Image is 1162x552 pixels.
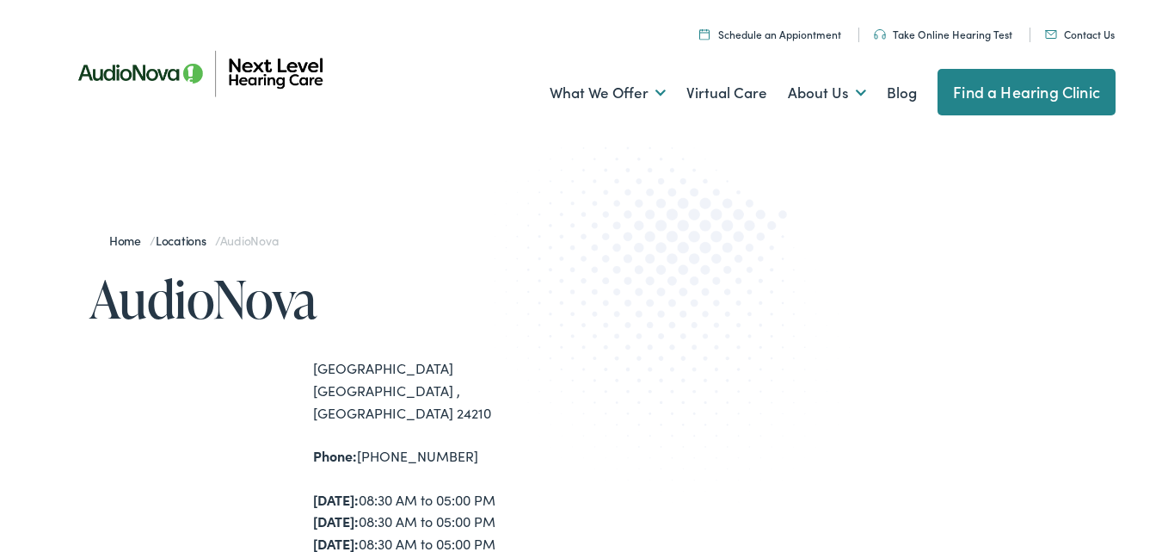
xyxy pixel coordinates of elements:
div: [GEOGRAPHIC_DATA] [GEOGRAPHIC_DATA] , [GEOGRAPHIC_DATA] 24210 [313,357,581,424]
strong: [DATE]: [313,512,359,530]
strong: Phone: [313,446,357,465]
a: Blog [887,61,917,125]
a: Locations [156,232,215,249]
a: Find a Hearing Clinic [938,69,1116,115]
a: Contact Us [1045,27,1115,41]
a: Virtual Care [686,61,767,125]
a: Take Online Hearing Test [874,27,1012,41]
img: An icon representing mail communication is presented in a unique teal color. [1045,30,1057,39]
a: Schedule an Appiontment [699,27,841,41]
a: About Us [788,61,866,125]
img: Calendar icon representing the ability to schedule a hearing test or hearing aid appointment at N... [699,28,710,40]
h1: AudioNova [89,270,581,327]
div: [PHONE_NUMBER] [313,445,581,468]
span: AudioNova [220,232,279,249]
strong: [DATE]: [313,490,359,509]
img: An icon symbolizing headphones, colored in teal, suggests audio-related services or features. [874,29,886,40]
a: Home [109,232,150,249]
a: What We Offer [550,61,666,125]
span: / / [109,232,279,249]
